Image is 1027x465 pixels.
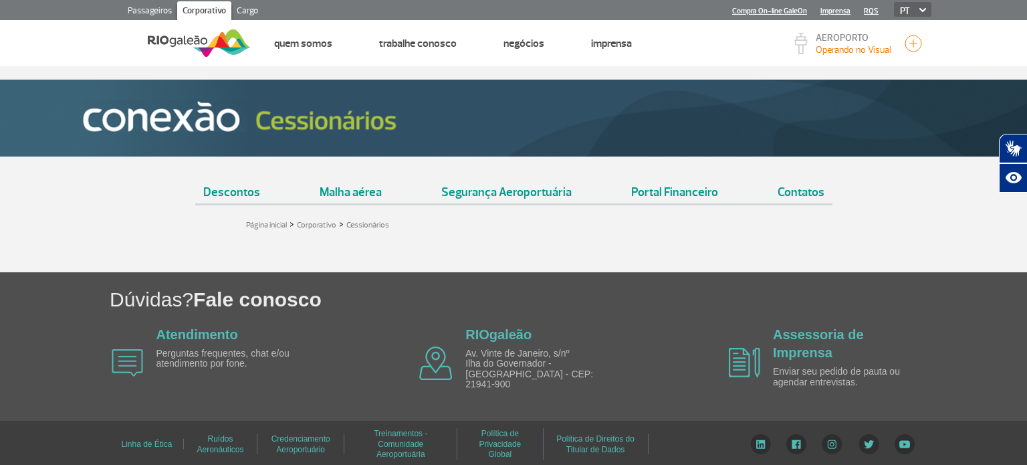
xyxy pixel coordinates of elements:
[193,288,322,310] span: Fale conosco
[773,327,864,360] a: Assessoria de Imprensa
[820,7,850,15] a: Imprensa
[773,367,927,387] p: Enviar seu pedido de pauta ou agendar entrevistas.
[110,286,1027,313] h1: Dúvidas?
[859,434,879,454] img: Twitter
[591,37,632,50] a: Imprensa
[379,37,457,50] a: Trabalhe Conosco
[623,170,726,203] a: Portal Financeiro
[556,430,635,458] a: Política de Direitos do Titular de Dados
[999,163,1027,193] button: Abrir recursos assistivos.
[503,37,544,50] a: Negócios
[822,434,842,454] img: Instagram
[732,7,807,15] a: Compra On-line GaleOn
[271,430,330,458] a: Credenciamento Aeroportuário
[999,134,1027,163] button: Abrir tradutor de língua de sinais.
[177,1,231,23] a: Corporativo
[999,134,1027,193] div: Plugin de acessibilidade da Hand Talk.
[816,33,891,43] p: AEROPORTO
[231,1,263,23] a: Cargo
[864,7,879,15] a: RQS
[374,424,427,464] a: Treinamentos - Comunidade Aeroportuária
[195,170,268,203] a: Descontos
[121,435,172,454] a: Linha de Ética
[339,216,344,231] a: >
[465,327,532,342] a: RIOgaleão
[156,349,310,369] p: Perguntas frequentes, chat e/ou atendimento por fone.
[112,349,143,377] img: airplane icon
[433,170,580,203] a: Segurança Aeroportuária
[816,43,891,57] p: Visibilidade de 10000m
[770,170,832,203] a: Contatos
[246,220,287,230] a: Página inicial
[274,37,332,50] a: Quem Somos
[290,216,294,231] a: >
[465,349,619,390] p: Av. Vinte de Janeiro, s/nº Ilha do Governador - [GEOGRAPHIC_DATA] - CEP: 21941-900
[197,430,243,458] a: Ruídos Aeronáuticos
[122,1,177,23] a: Passageiros
[729,348,760,378] img: airplane icon
[156,327,238,342] a: Atendimento
[419,347,453,380] img: airplane icon
[750,434,771,454] img: LinkedIn
[895,434,915,454] img: YouTube
[346,220,389,230] a: Cessionários
[479,424,522,464] a: Política de Privacidade Global
[786,434,806,454] img: Facebook
[297,220,336,230] a: Corporativo
[312,170,390,203] a: Malha aérea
